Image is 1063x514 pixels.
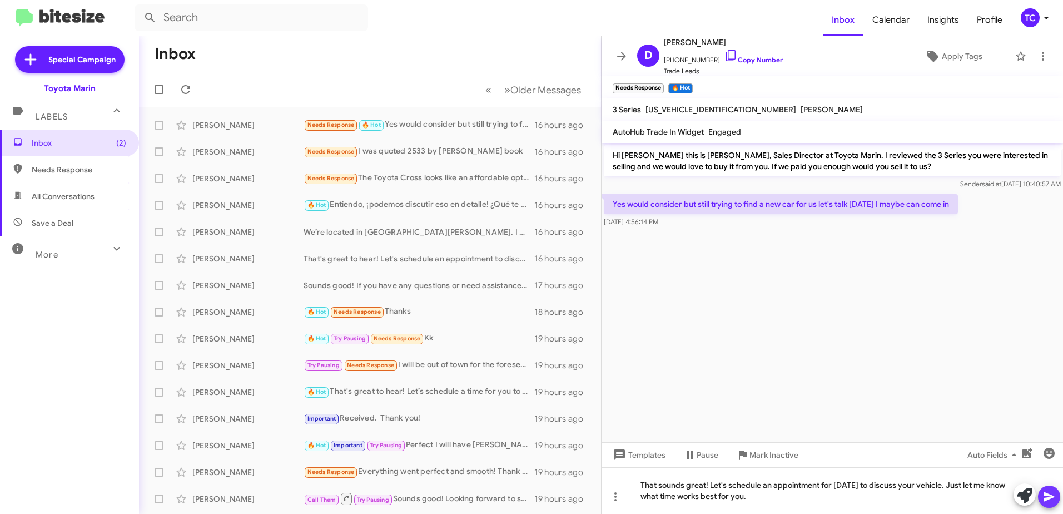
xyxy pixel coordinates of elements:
[307,201,326,209] span: 🔥 Hot
[307,362,340,369] span: Try Pausing
[307,415,336,422] span: Important
[664,36,783,49] span: [PERSON_NAME]
[664,49,783,66] span: [PHONE_NUMBER]
[155,45,196,63] h1: Inbox
[644,47,653,65] span: D
[116,137,126,149] span: (2)
[918,4,968,36] a: Insights
[604,218,658,226] span: [DATE] 4:56:14 PM
[479,78,498,101] button: Previous
[942,46,982,66] span: Apply Tags
[192,307,304,318] div: [PERSON_NAME]
[498,78,588,101] button: Next
[534,413,592,424] div: 19 hours ago
[192,120,304,131] div: [PERSON_NAME]
[304,359,534,372] div: I will be out of town for the foreseeable future. I had called to help aid my mom in her car shop...
[534,493,592,505] div: 19 hours ago
[15,46,125,73] a: Special Campaign
[958,445,1030,465] button: Auto Fields
[967,445,1021,465] span: Auto Fields
[504,83,510,97] span: »
[534,200,592,211] div: 16 hours ago
[960,180,1061,188] span: Sender [DATE] 10:40:57 AM
[485,83,491,97] span: «
[192,226,304,238] div: [PERSON_NAME]
[645,105,796,115] span: [US_VEHICLE_IDENTIFICATION_NUMBER]
[192,200,304,211] div: [PERSON_NAME]
[307,388,326,396] span: 🔥 Hot
[604,194,958,214] p: Yes would consider but still trying to find a new car for us let's talk [DATE] I maybe can come in
[534,146,592,157] div: 16 hours ago
[334,335,366,342] span: Try Pausing
[374,335,421,342] span: Needs Response
[192,146,304,157] div: [PERSON_NAME]
[32,191,95,202] span: All Conversations
[708,127,741,137] span: Engaged
[534,280,592,291] div: 17 hours ago
[304,466,534,478] div: Everything went perfect and smooth! Thank you and [PERSON_NAME] for all your help!
[304,492,534,506] div: Sounds good! Looking forward to speaking with you when you're back. Take care!
[534,333,592,344] div: 19 hours ago
[749,445,798,465] span: Mark Inactive
[534,360,592,371] div: 19 hours ago
[897,46,1010,66] button: Apply Tags
[192,493,304,505] div: [PERSON_NAME]
[968,4,1011,36] a: Profile
[510,84,581,96] span: Older Messages
[307,121,355,128] span: Needs Response
[534,307,592,318] div: 18 hours ago
[479,78,588,101] nav: Page navigation example
[307,148,355,155] span: Needs Response
[982,180,1001,188] span: said at
[36,112,68,122] span: Labels
[304,305,534,318] div: Thanks
[304,118,534,131] div: Yes would consider but still trying to find a new car for us let's talk [DATE] I maybe can come in
[307,468,355,476] span: Needs Response
[304,412,534,425] div: Received. Thank you!
[534,387,592,398] div: 19 hours ago
[192,467,304,478] div: [PERSON_NAME]
[613,105,641,115] span: 3 Series
[1021,8,1040,27] div: TC
[192,387,304,398] div: [PERSON_NAME]
[863,4,918,36] a: Calendar
[613,127,704,137] span: AutoHub Trade In Widget
[534,440,592,451] div: 19 hours ago
[357,496,389,503] span: Try Pausing
[307,442,326,449] span: 🔥 Hot
[801,105,863,115] span: [PERSON_NAME]
[534,253,592,264] div: 16 hours ago
[304,172,534,185] div: The Toyota Cross looks like an affordable option. Looking for the smaller cross over hybrid like ...
[304,199,534,211] div: Entiendo, ¡podemos discutir eso en detalle! ¿Qué te parece si programamos una cita para que traig...
[334,308,381,315] span: Needs Response
[304,280,534,291] div: Sounds good! If you have any questions or need assistance in the future, feel free to reach out. ...
[304,145,534,158] div: I was quoted 2533 by [PERSON_NAME] book
[192,253,304,264] div: [PERSON_NAME]
[697,445,718,465] span: Pause
[304,253,534,264] div: That's great to hear! Let's schedule an appointment to discuss your A5 and the potential offer. W...
[307,496,336,503] span: Call Them
[823,4,863,36] a: Inbox
[32,137,126,149] span: Inbox
[613,83,664,93] small: Needs Response
[534,226,592,238] div: 16 hours ago
[334,442,362,449] span: Important
[307,175,355,182] span: Needs Response
[727,445,807,465] button: Mark Inactive
[674,445,727,465] button: Pause
[362,121,381,128] span: 🔥 Hot
[370,442,402,449] span: Try Pausing
[192,173,304,184] div: [PERSON_NAME]
[304,226,534,238] div: We’re located in [GEOGRAPHIC_DATA][PERSON_NAME]. I can provide directions or help you set up an a...
[192,333,304,344] div: [PERSON_NAME]
[192,440,304,451] div: [PERSON_NAME]
[534,120,592,131] div: 16 hours ago
[44,83,96,94] div: Toyota Marin
[36,250,58,260] span: More
[534,467,592,478] div: 19 hours ago
[48,54,116,65] span: Special Campaign
[1011,8,1051,27] button: TC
